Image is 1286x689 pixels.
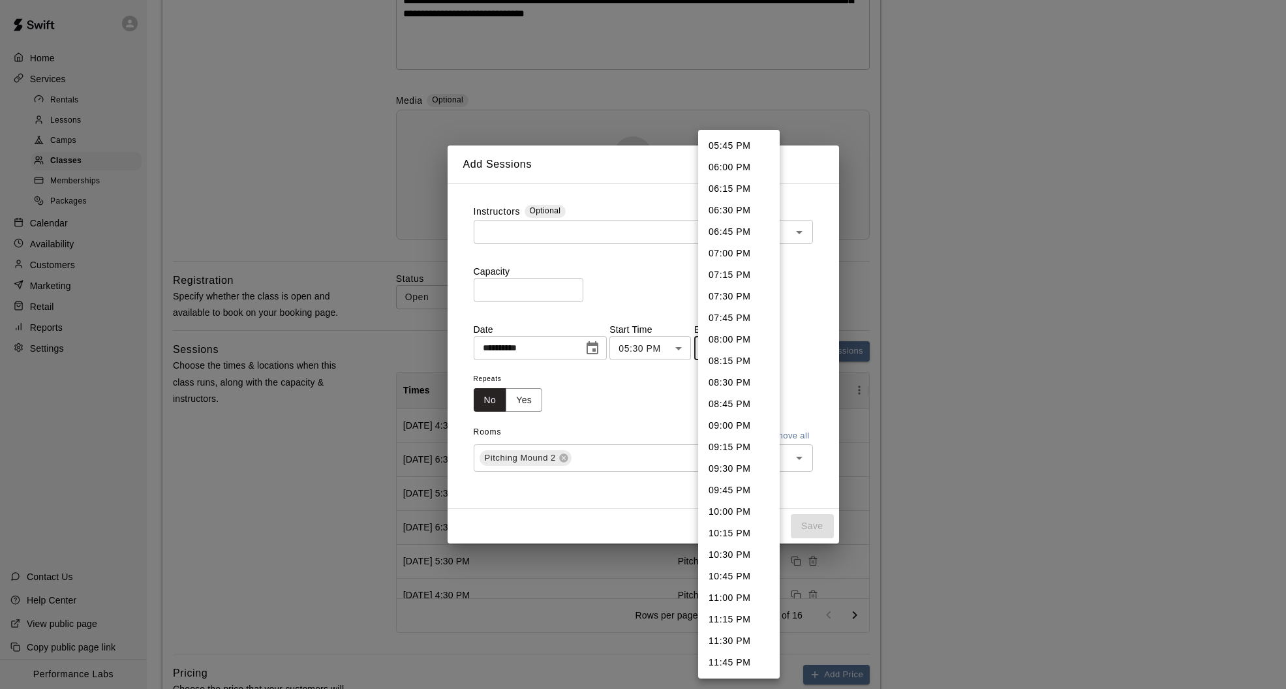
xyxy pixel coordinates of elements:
li: 10:45 PM [698,566,780,587]
li: 11:45 PM [698,652,780,673]
li: 10:00 PM [698,501,780,523]
li: 08:30 PM [698,372,780,393]
li: 08:15 PM [698,350,780,372]
li: 07:45 PM [698,307,780,329]
li: 06:00 PM [698,157,780,178]
li: 07:15 PM [698,264,780,286]
li: 08:45 PM [698,393,780,415]
li: 10:30 PM [698,544,780,566]
li: 06:45 PM [698,221,780,243]
li: 09:00 PM [698,415,780,436]
li: 07:30 PM [698,286,780,307]
li: 09:30 PM [698,458,780,480]
li: 11:15 PM [698,609,780,630]
li: 10:15 PM [698,523,780,544]
li: 07:00 PM [698,243,780,264]
li: 11:00 PM [698,587,780,609]
li: 09:45 PM [698,480,780,501]
li: 08:00 PM [698,329,780,350]
li: 11:30 PM [698,630,780,652]
li: 06:30 PM [698,200,780,221]
li: 09:15 PM [698,436,780,458]
li: 06:15 PM [698,178,780,200]
li: 05:45 PM [698,135,780,157]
